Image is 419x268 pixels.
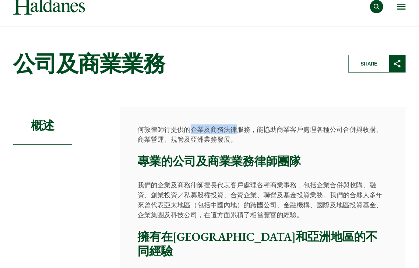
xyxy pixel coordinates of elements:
button: Share [348,55,406,73]
p: 我們的企業及商務律師擅長代表客戶處理各種商業事務，包括企業合併與收購、融資、創業投資／私募股權投資、合資企業、聯營及基金投資業務。我們的合夥人多年來曾代表亞太地區（包括中國內地）的跨國公司、金融... [138,180,388,220]
h3: 專業的公司及商業業務律師團隊 [138,154,388,168]
button: Open menu [397,4,406,10]
h3: 擁有在[GEOGRAPHIC_DATA]和亞洲地區的不同經驗 [138,230,388,258]
p: 何敦律師行提供的企業及商務法律服務，能協助商業客戶處理各種公司合併與收購、商業營運、規管及亞洲業務發展。 [138,124,388,144]
h1: 公司及商業業務 [13,50,336,77]
span: Share [349,55,389,72]
h2: 概述 [13,107,72,145]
